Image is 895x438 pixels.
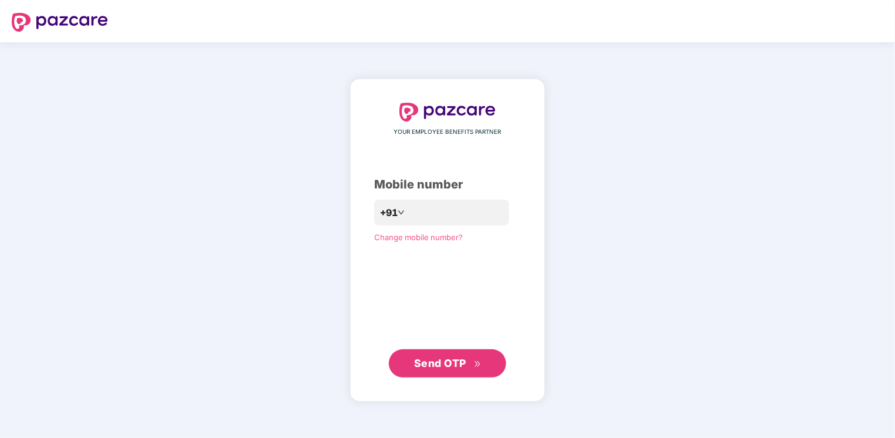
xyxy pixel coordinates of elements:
[380,205,398,220] span: +91
[389,349,506,378] button: Send OTPdouble-right
[374,176,521,194] div: Mobile number
[12,13,108,32] img: logo
[474,360,482,368] span: double-right
[399,103,496,122] img: logo
[398,209,405,216] span: down
[374,233,463,242] a: Change mobile number?
[394,127,501,137] span: YOUR EMPLOYEE BENEFITS PARTNER
[414,357,466,369] span: Send OTP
